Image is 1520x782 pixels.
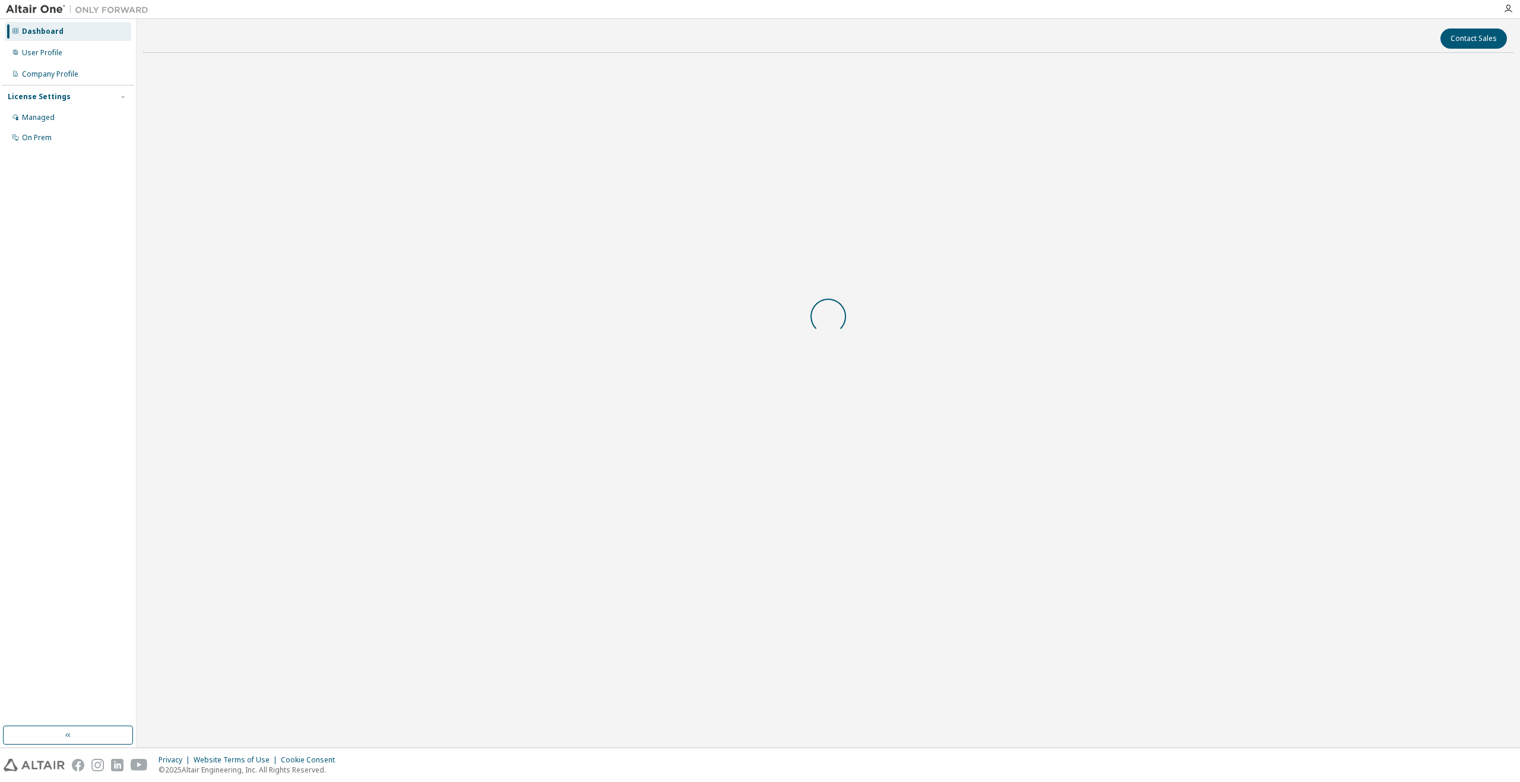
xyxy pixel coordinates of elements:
img: Altair One [6,4,154,15]
p: © 2025 Altair Engineering, Inc. All Rights Reserved. [159,765,342,775]
div: Company Profile [22,69,78,79]
img: facebook.svg [72,759,84,771]
img: youtube.svg [131,759,148,771]
div: Privacy [159,755,194,765]
div: Managed [22,113,55,122]
div: License Settings [8,92,71,102]
img: linkedin.svg [111,759,123,771]
div: User Profile [22,48,62,58]
img: altair_logo.svg [4,759,65,771]
div: Dashboard [22,27,64,36]
img: instagram.svg [91,759,104,771]
button: Contact Sales [1440,29,1507,49]
div: On Prem [22,133,52,143]
div: Cookie Consent [281,755,342,765]
div: Website Terms of Use [194,755,281,765]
